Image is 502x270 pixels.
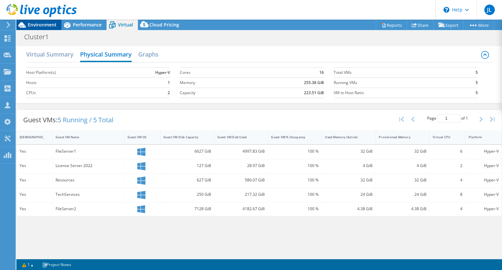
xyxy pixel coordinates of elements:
div: Hyper-V [469,205,499,212]
h2: Graphs [138,48,159,61]
label: Memory [180,79,250,86]
div: Yes [20,162,49,169]
div: FileServer1 [56,148,121,155]
div: Guest VMs: [17,110,120,130]
span: 1 [466,115,468,121]
a: Share [407,20,434,30]
a: Reports [376,20,407,30]
div: 100 % [271,191,319,198]
div: Platform [469,135,491,139]
label: Hosts [26,79,126,86]
span: JL [484,5,495,15]
b: 1 [168,79,170,86]
a: 1 [18,261,38,269]
div: 4 GiB [325,162,373,169]
label: VM to Host Ratio [334,90,468,96]
div: Guest VM Disk Capacity [163,135,203,139]
label: Running VMs [334,79,468,86]
h2: Virtual Summary [26,48,74,61]
div: 586.07 GiB [217,177,265,184]
div: 24 GiB [325,191,373,198]
input: jump to page [437,114,460,123]
div: Guest VM OS [127,135,149,139]
div: FileServer2 [56,205,121,212]
div: Used Memory (Active) [325,135,365,139]
div: 32 GiB [325,148,373,155]
div: 6 [433,148,462,155]
b: Hyper-V [155,69,170,76]
label: Cores [180,69,250,76]
div: 100 % [271,205,319,212]
div: Yes [20,191,49,198]
b: 5 [476,69,478,76]
div: 100 % [271,148,319,155]
div: Guest VM Name [56,135,113,139]
div: 250 GiB [163,191,211,198]
h2: Physical Summary [80,48,132,62]
label: Total VMs [334,69,468,76]
div: Resources [56,177,121,184]
div: 127 GiB [163,162,211,169]
div: 4.38 GiB [325,205,373,212]
div: 8 [433,191,462,198]
svg: \n [443,7,449,13]
div: Yes [20,205,49,212]
span: Virtual [118,22,133,28]
div: 4 GiB [379,162,427,169]
div: 32 GiB [379,177,427,184]
div: 217.32 GiB [217,191,265,198]
div: 6627 GiB [163,148,211,155]
div: Hyper-V [469,191,499,198]
b: 5 [476,90,478,96]
div: 627 GiB [163,177,211,184]
div: 4.38 GiB [379,205,427,212]
div: 2 [433,162,462,169]
span: Environment [28,22,57,28]
div: Yes [20,177,49,184]
a: Project Notes [38,261,76,269]
div: Yes [20,148,49,155]
h1: Cluster1 [21,33,59,41]
div: Hyper-V [469,177,499,184]
div: Guest VM % Occupancy [271,135,311,139]
a: More [463,20,494,30]
label: CPUs [26,90,126,96]
div: 4182.67 GiB [217,205,265,212]
b: 2 [168,90,170,96]
div: Hyper-V [469,162,499,169]
label: Capacity [180,90,250,96]
div: 24 GiB [379,191,427,198]
div: 7128 GiB [163,205,211,212]
a: Export [433,20,464,30]
div: Provisioned Memory [379,135,419,139]
b: 5 [476,79,478,86]
div: 100 % [271,177,319,184]
span: Page of [427,114,468,123]
div: 100 % [271,162,319,169]
div: Guest VM Disk Used [217,135,257,139]
b: 223.51 GiB [304,90,324,96]
div: Hyper-V [469,148,499,155]
div: 32 GiB [379,148,427,155]
div: [DEMOGRAPHIC_DATA] [20,135,42,139]
span: 5 Running / 5 Total [58,115,113,124]
b: 255.38 GiB [304,79,324,86]
div: Virtual CPU [433,135,455,139]
b: 16 [319,69,324,76]
div: 32 GiB [325,177,373,184]
label: Host Platform(s) [26,69,126,76]
div: License Server 2022 [56,162,121,169]
div: 4 [433,205,462,212]
div: 4 [433,177,462,184]
div: 4997.83 GiB [217,148,265,155]
div: TechServices [56,191,121,198]
span: Performance [73,22,102,28]
span: Cloud Pricing [149,22,179,28]
div: 28.97 GiB [217,162,265,169]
